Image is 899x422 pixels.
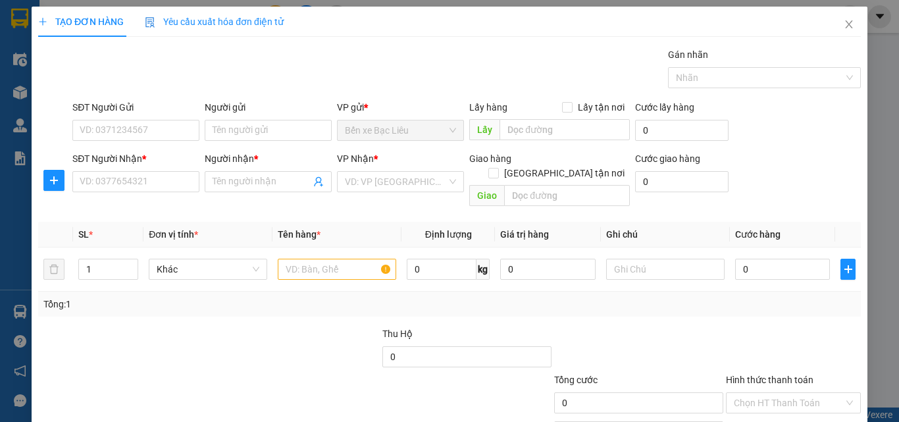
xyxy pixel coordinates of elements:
[278,229,321,240] span: Tên hàng
[72,100,199,115] div: SĐT Người Gửi
[313,176,324,187] span: user-add
[337,100,464,115] div: VP gửi
[469,153,511,164] span: Giao hàng
[424,229,471,240] span: Định lượng
[38,16,124,27] span: TẠO ĐƠN HÀNG
[572,100,629,115] span: Lấy tận nơi
[145,17,155,28] img: icon
[504,185,629,206] input: Dọc đường
[43,259,64,280] button: delete
[554,375,598,385] span: Tổng cước
[844,19,854,30] span: close
[500,259,595,280] input: 0
[145,16,284,27] span: Yêu cầu xuất hóa đơn điện tử
[840,259,856,280] button: plus
[469,102,507,113] span: Lấy hàng
[606,259,725,280] input: Ghi Chú
[278,259,396,280] input: VD: Bàn, Ghế
[157,259,259,279] span: Khác
[634,171,729,192] input: Cước giao hàng
[841,264,855,275] span: plus
[337,153,374,164] span: VP Nhận
[469,119,500,140] span: Lấy
[149,229,198,240] span: Đơn vị tính
[72,151,199,166] div: SĐT Người Nhận
[345,120,456,140] span: Bến xe Bạc Liêu
[601,222,730,248] th: Ghi chú
[831,7,867,43] button: Close
[205,100,332,115] div: Người gửi
[476,259,490,280] span: kg
[634,153,700,164] label: Cước giao hàng
[726,375,813,385] label: Hình thức thanh toán
[634,120,729,141] input: Cước lấy hàng
[43,297,348,311] div: Tổng: 1
[469,185,504,206] span: Giao
[668,49,708,60] label: Gán nhãn
[634,102,694,113] label: Cước lấy hàng
[500,119,629,140] input: Dọc đường
[205,151,332,166] div: Người nhận
[44,175,64,186] span: plus
[78,229,89,240] span: SL
[382,329,412,339] span: Thu Hộ
[498,166,629,180] span: [GEOGRAPHIC_DATA] tận nơi
[500,229,549,240] span: Giá trị hàng
[43,170,64,191] button: plus
[38,17,47,26] span: plus
[735,229,781,240] span: Cước hàng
